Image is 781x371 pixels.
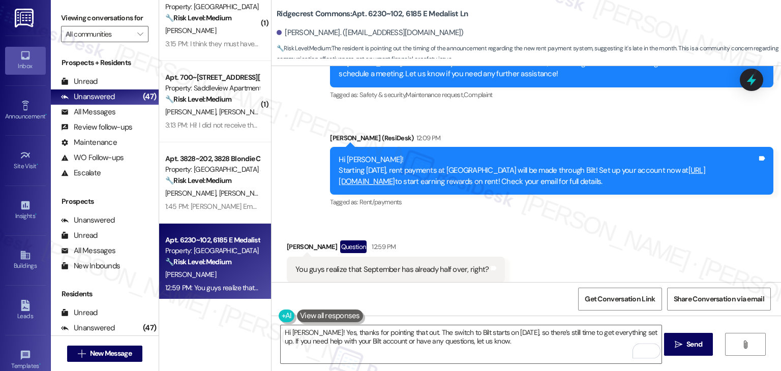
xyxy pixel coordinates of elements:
[165,202,503,211] div: 1:45 PM: [PERSON_NAME] Email- [PERSON_NAME][EMAIL_ADDRESS][DOMAIN_NAME] Phone - [PHONE_NUMBER]
[330,87,773,102] div: Tagged as:
[741,341,749,349] i: 
[35,211,37,218] span: •
[219,189,270,198] span: [PERSON_NAME]
[359,90,406,99] span: Safety & security ,
[165,245,259,256] div: Property: [GEOGRAPHIC_DATA]
[667,288,771,311] button: Share Conversation via email
[51,289,159,299] div: Residents
[45,111,47,118] span: •
[674,294,764,304] span: Share Conversation via email
[61,215,115,226] div: Unanswered
[165,83,259,94] div: Property: Saddleview Apartments
[61,76,98,87] div: Unread
[675,341,682,349] i: 
[61,230,98,241] div: Unread
[78,350,85,358] i: 
[165,189,219,198] span: [PERSON_NAME]
[664,333,713,356] button: Send
[287,240,505,257] div: [PERSON_NAME]
[277,43,781,65] span: : The resident is pointing out the timing of the announcement regarding the new rent payment syst...
[295,264,489,275] div: You guys realize that September has already half over, right?
[277,9,468,19] b: Ridgecrest Commons: Apt. 6230~102, 6185 E Medalist Ln
[61,245,115,256] div: All Messages
[340,240,367,253] div: Question
[61,137,117,148] div: Maintenance
[140,320,159,336] div: (47)
[281,325,662,363] textarea: To enrich screen reader interactions, please activate Accessibility in Grammarly extension settings
[277,27,464,38] div: [PERSON_NAME]. ([EMAIL_ADDRESS][DOMAIN_NAME])
[165,235,259,245] div: Apt. 6230~102, 6185 E Medalist Ln
[61,91,115,102] div: Unanswered
[585,294,655,304] span: Get Conversation Link
[165,270,216,279] span: [PERSON_NAME]
[5,147,46,174] a: Site Visit •
[330,133,773,147] div: [PERSON_NAME] (ResiDesk)
[219,107,270,116] span: [PERSON_NAME]
[165,13,231,22] strong: 🔧 Risk Level: Medium
[67,346,142,362] button: New Message
[464,90,492,99] span: Complaint
[137,30,143,38] i: 
[406,90,464,99] span: Maintenance request ,
[51,196,159,207] div: Prospects
[5,297,46,324] a: Leads
[165,153,259,164] div: Apt. 3828~202, 3828 Blondie Ct
[51,57,159,68] div: Prospects + Residents
[5,47,46,74] a: Inbox
[414,133,441,143] div: 12:09 PM
[61,261,120,271] div: New Inbounds
[686,339,702,350] span: Send
[165,95,231,104] strong: 🔧 Risk Level: Medium
[359,198,402,206] span: Rent/payments
[165,26,216,35] span: [PERSON_NAME]
[66,26,132,42] input: All communities
[61,168,101,178] div: Escalate
[339,154,757,187] div: Hi [PERSON_NAME]! Starting [DATE], rent payments at [GEOGRAPHIC_DATA] will be made through Bilt! ...
[578,288,662,311] button: Get Conversation Link
[61,307,98,318] div: Unread
[165,176,231,185] strong: 🔧 Risk Level: Medium
[165,72,259,83] div: Apt. 700~[STREET_ADDRESS][PERSON_NAME]
[165,164,259,175] div: Property: [GEOGRAPHIC_DATA] at [GEOGRAPHIC_DATA]
[61,107,115,117] div: All Messages
[165,120,587,130] div: 3:13 PM: Hi! I did not receive the email, I recently updated my email so that may be why! How do ...
[339,58,757,80] div: Hi [PERSON_NAME], I've escalated your concern to the site team, and management will be reaching o...
[90,348,132,359] span: New Message
[5,246,46,274] a: Buildings
[39,361,41,368] span: •
[165,107,219,116] span: [PERSON_NAME]
[61,10,148,26] label: Viewing conversations for
[165,283,372,292] div: 12:59 PM: You guys realize that September has already half over, right?
[165,2,259,12] div: Property: [GEOGRAPHIC_DATA]
[330,195,773,209] div: Tagged as:
[37,161,38,168] span: •
[339,165,705,186] a: [URL][DOMAIN_NAME]
[61,152,124,163] div: WO Follow-ups
[369,241,396,252] div: 12:59 PM
[277,44,331,52] strong: 🔧 Risk Level: Medium
[61,323,115,333] div: Unanswered
[165,257,231,266] strong: 🔧 Risk Level: Medium
[140,89,159,105] div: (47)
[5,197,46,224] a: Insights •
[61,122,132,133] div: Review follow-ups
[15,9,36,27] img: ResiDesk Logo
